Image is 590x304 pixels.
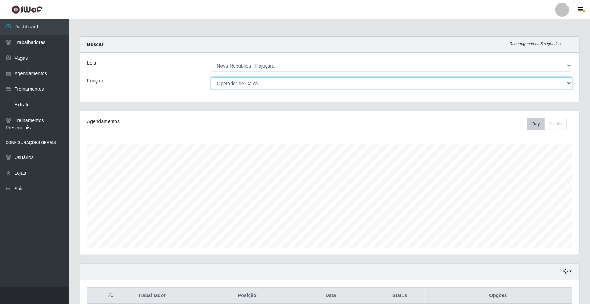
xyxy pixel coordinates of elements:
th: Data [286,288,375,304]
div: First group [527,118,567,130]
img: CoreUI Logo [11,5,42,14]
button: Month [544,118,567,130]
th: Posição [208,288,286,304]
th: Trabalhador [134,288,208,304]
th: Status [375,288,424,304]
button: Day [527,118,545,130]
strong: Buscar [87,42,103,47]
th: Opções [425,288,572,304]
label: Loja [87,60,96,67]
div: Toolbar with button groups [527,118,572,130]
label: Função [87,77,103,85]
div: Agendamentos [87,118,283,125]
i: Recarregando em 8 segundos... [510,42,564,46]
